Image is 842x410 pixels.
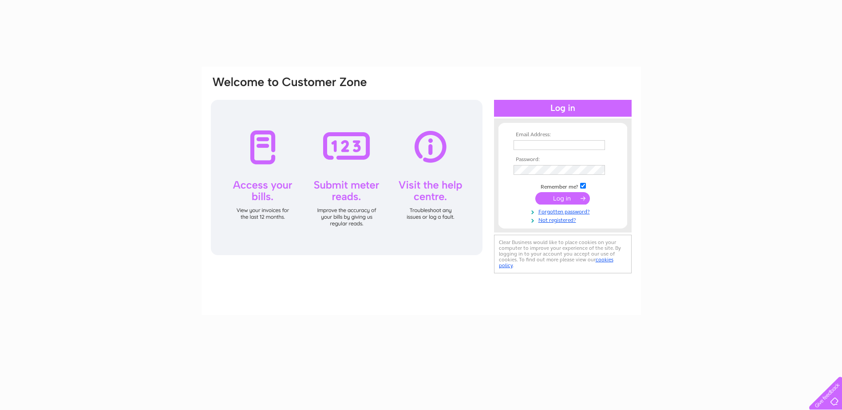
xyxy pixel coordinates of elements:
[511,132,614,138] th: Email Address:
[535,192,590,205] input: Submit
[499,256,613,268] a: cookies policy
[511,181,614,190] td: Remember me?
[514,207,614,215] a: Forgotten password?
[511,157,614,163] th: Password:
[494,235,632,273] div: Clear Business would like to place cookies on your computer to improve your experience of the sit...
[514,215,614,224] a: Not registered?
